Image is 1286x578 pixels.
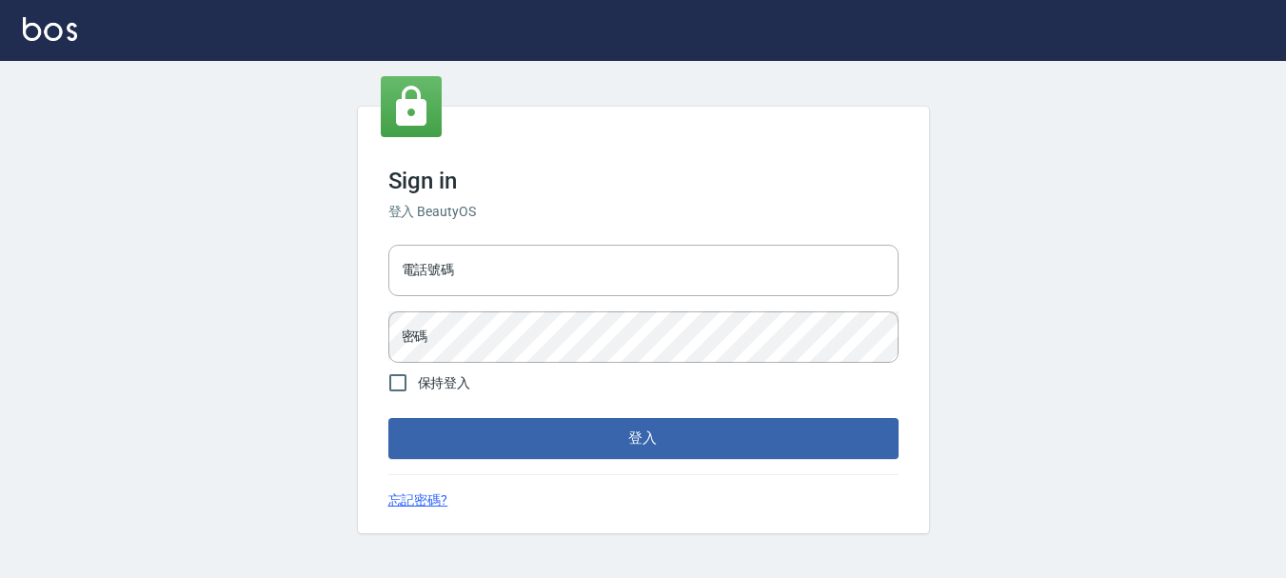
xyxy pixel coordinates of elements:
[388,168,899,194] h3: Sign in
[388,418,899,458] button: 登入
[388,490,448,510] a: 忘記密碼?
[388,202,899,222] h6: 登入 BeautyOS
[418,373,471,393] span: 保持登入
[23,17,77,41] img: Logo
